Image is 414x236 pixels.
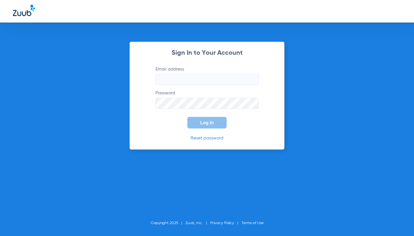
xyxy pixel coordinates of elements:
label: Email address [155,66,259,85]
li: Zuub, Inc. [185,220,210,226]
a: Privacy Policy [210,221,234,225]
a: Terms of Use [241,221,264,225]
span: Log In [200,120,214,125]
input: Password [155,98,259,109]
button: Log In [187,117,227,128]
li: Copyright 2025 [151,220,185,226]
iframe: Chat Widget [382,205,414,236]
h2: Sign In to Your Account [146,50,268,56]
a: Reset password [191,136,223,140]
label: Password [155,90,259,109]
input: Email address [155,74,259,85]
img: Zuub Logo [13,5,35,16]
